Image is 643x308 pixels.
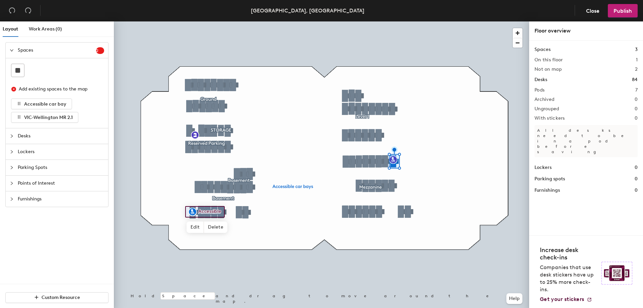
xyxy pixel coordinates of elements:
h2: Archived [534,97,554,102]
span: collapsed [10,134,14,138]
h2: Ungrouped [534,106,559,112]
span: Work Areas (0) [29,26,62,32]
span: Publish [614,8,632,14]
div: [GEOGRAPHIC_DATA], [GEOGRAPHIC_DATA] [251,6,364,15]
span: Desks [18,128,104,144]
span: Parking Spots [18,160,104,175]
h2: 0 [635,116,638,121]
span: close-circle [11,87,16,91]
span: Furnishings [18,191,104,207]
h2: 0 [635,106,638,112]
h2: 7 [635,87,638,93]
span: 2 [96,48,104,53]
h2: Pods [534,87,545,93]
h1: 0 [635,187,638,194]
span: Close [586,8,599,14]
h2: On this floor [534,57,563,63]
button: Help [506,293,522,304]
span: collapsed [10,166,14,170]
h2: 1 [636,57,638,63]
h1: 0 [635,175,638,183]
h4: Increase desk check-ins [540,246,597,261]
div: Floor overview [534,27,638,35]
span: Custom Resource [42,295,80,300]
span: VIC-Wellington MR 2.1 [24,115,73,120]
h2: With stickers [534,116,565,121]
button: Close [580,4,605,17]
button: Redo (⌘ + ⇧ + Z) [21,4,35,17]
h1: Lockers [534,164,552,171]
h2: 2 [635,67,638,72]
div: Add existing spaces to the map [19,85,98,93]
p: All desks need to be in a pod before saving [534,125,638,157]
span: Edit [187,222,204,233]
span: collapsed [10,181,14,185]
h1: Spaces [534,46,551,53]
sup: 2 [96,47,104,54]
span: undo [9,7,15,14]
h2: Not on map [534,67,562,72]
span: expanded [10,48,14,52]
span: Layout [3,26,18,32]
span: Get your stickers [540,296,584,302]
span: collapsed [10,197,14,201]
h1: 84 [632,76,638,83]
h2: 0 [635,97,638,102]
h1: Furnishings [534,187,560,194]
h1: 0 [635,164,638,171]
h1: Desks [534,76,547,83]
button: VIC-Wellington MR 2.1 [11,112,78,123]
button: Custom Resource [5,292,109,303]
span: Accessible car bay [24,101,66,107]
span: collapsed [10,150,14,154]
button: Undo (⌘ + Z) [5,4,19,17]
span: Lockers [18,144,104,160]
span: Delete [204,222,227,233]
button: Accessible car bay [11,99,72,109]
img: Sticker logo [601,262,632,285]
p: Companies that use desk stickers have up to 25% more check-ins. [540,264,597,293]
button: Publish [608,4,638,17]
span: Points of Interest [18,176,104,191]
a: Get your stickers [540,296,592,303]
h1: Parking spots [534,175,565,183]
h1: 3 [635,46,638,53]
span: Spaces [18,43,96,58]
